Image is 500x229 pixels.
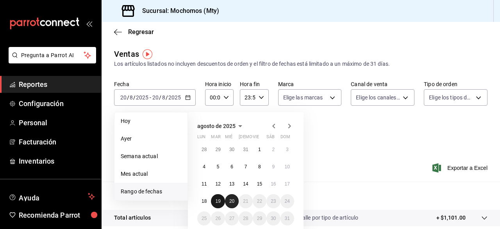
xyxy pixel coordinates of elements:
button: 21 de agosto de 2025 [239,194,252,208]
span: Regresar [128,28,154,36]
abbr: 16 de agosto de 2025 [271,181,276,187]
abbr: 15 de agosto de 2025 [257,181,262,187]
button: 31 de julio de 2025 [239,142,252,157]
span: Personal [19,117,95,128]
button: open_drawer_menu [86,20,92,27]
button: 2 de agosto de 2025 [266,142,280,157]
button: 4 de agosto de 2025 [197,160,211,174]
abbr: 22 de agosto de 2025 [257,198,262,204]
button: Pregunta a Parrot AI [9,47,96,63]
button: 31 de agosto de 2025 [280,211,294,225]
span: Recomienda Parrot [19,210,95,220]
abbr: 30 de agosto de 2025 [271,216,276,221]
button: 7 de agosto de 2025 [239,160,252,174]
div: Los artículos listados no incluyen descuentos de orden y el filtro de fechas está limitado a un m... [114,60,487,68]
abbr: 1 de agosto de 2025 [258,147,261,152]
button: 29 de julio de 2025 [211,142,225,157]
abbr: 31 de agosto de 2025 [285,216,290,221]
button: Regresar [114,28,154,36]
button: 23 de agosto de 2025 [266,194,280,208]
button: 14 de agosto de 2025 [239,177,252,191]
abbr: 3 de agosto de 2025 [286,147,289,152]
abbr: 7 de agosto de 2025 [245,164,247,169]
button: 3 de agosto de 2025 [280,142,294,157]
span: Hoy [121,117,181,125]
h3: Sucursal: Mochomos (Mty) [136,6,219,16]
input: ---- [136,94,149,101]
abbr: 9 de agosto de 2025 [272,164,275,169]
abbr: 25 de agosto de 2025 [202,216,207,221]
button: 27 de agosto de 2025 [225,211,239,225]
button: Tooltip marker [143,49,152,59]
label: Fecha [114,81,196,87]
abbr: 29 de agosto de 2025 [257,216,262,221]
p: + $1,101.00 [436,214,466,222]
abbr: 4 de agosto de 2025 [203,164,205,169]
span: agosto de 2025 [197,123,236,129]
abbr: martes [211,134,220,142]
abbr: 10 de agosto de 2025 [285,164,290,169]
abbr: sábado [266,134,275,142]
span: / [159,94,161,101]
span: Configuración [19,98,95,109]
abbr: 8 de agosto de 2025 [258,164,261,169]
input: -- [120,94,127,101]
abbr: 19 de agosto de 2025 [215,198,220,204]
abbr: 11 de agosto de 2025 [202,181,207,187]
span: / [127,94,129,101]
button: 9 de agosto de 2025 [266,160,280,174]
input: -- [152,94,159,101]
label: Tipo de orden [424,81,487,87]
abbr: domingo [280,134,290,142]
button: 18 de agosto de 2025 [197,194,211,208]
abbr: 27 de agosto de 2025 [229,216,234,221]
abbr: 31 de julio de 2025 [243,147,248,152]
input: -- [162,94,166,101]
button: Exportar a Excel [434,163,487,173]
abbr: 29 de julio de 2025 [215,147,220,152]
button: 17 de agosto de 2025 [280,177,294,191]
abbr: 2 de agosto de 2025 [272,147,275,152]
button: 19 de agosto de 2025 [211,194,225,208]
abbr: 14 de agosto de 2025 [243,181,248,187]
button: 1 de agosto de 2025 [253,142,266,157]
span: Inventarios [19,156,95,166]
abbr: 5 de agosto de 2025 [217,164,220,169]
button: 5 de agosto de 2025 [211,160,225,174]
button: 30 de agosto de 2025 [266,211,280,225]
button: 8 de agosto de 2025 [253,160,266,174]
button: 30 de julio de 2025 [225,142,239,157]
button: 11 de agosto de 2025 [197,177,211,191]
button: 24 de agosto de 2025 [280,194,294,208]
span: Pregunta a Parrot AI [21,51,84,60]
abbr: 6 de agosto de 2025 [230,164,233,169]
span: Ayuda [19,192,85,201]
abbr: 12 de agosto de 2025 [215,181,220,187]
span: Facturación [19,137,95,147]
button: 6 de agosto de 2025 [225,160,239,174]
button: agosto de 2025 [197,121,245,131]
span: Mes actual [121,170,181,178]
button: 12 de agosto de 2025 [211,177,225,191]
button: 13 de agosto de 2025 [225,177,239,191]
abbr: 13 de agosto de 2025 [229,181,234,187]
span: - [150,94,151,101]
span: Ayer [121,135,181,143]
abbr: viernes [253,134,259,142]
span: Rango de fechas [121,188,181,196]
button: 25 de agosto de 2025 [197,211,211,225]
span: / [166,94,168,101]
abbr: 30 de julio de 2025 [229,147,234,152]
button: 10 de agosto de 2025 [280,160,294,174]
span: Semana actual [121,152,181,160]
a: Pregunta a Parrot AI [5,57,96,65]
span: Elige los canales de venta [356,94,400,101]
label: Canal de venta [351,81,414,87]
span: Elige los tipos de orden [429,94,473,101]
abbr: 20 de agosto de 2025 [229,198,234,204]
span: / [133,94,136,101]
button: 22 de agosto de 2025 [253,194,266,208]
input: ---- [168,94,181,101]
abbr: jueves [239,134,285,142]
